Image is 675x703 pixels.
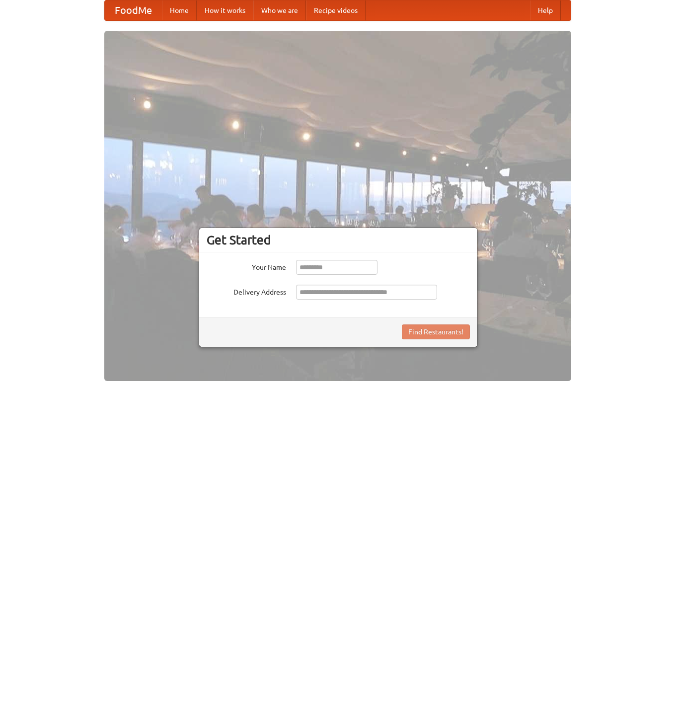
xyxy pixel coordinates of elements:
[197,0,253,20] a: How it works
[207,260,286,272] label: Your Name
[207,233,470,247] h3: Get Started
[162,0,197,20] a: Home
[105,0,162,20] a: FoodMe
[253,0,306,20] a: Who we are
[530,0,561,20] a: Help
[207,285,286,297] label: Delivery Address
[402,324,470,339] button: Find Restaurants!
[306,0,366,20] a: Recipe videos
